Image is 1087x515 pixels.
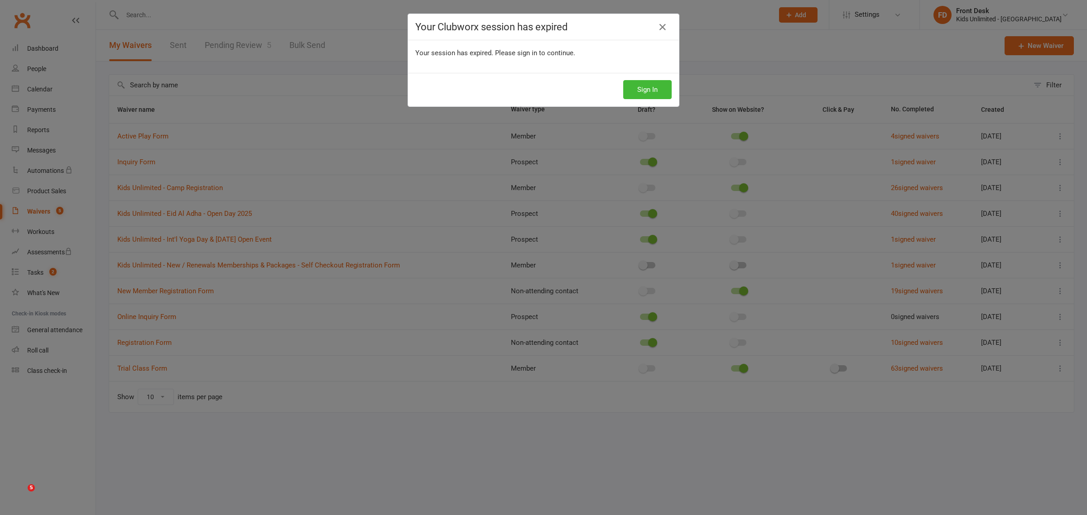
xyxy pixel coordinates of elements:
[28,484,35,491] span: 5
[415,49,575,57] span: Your session has expired. Please sign in to continue.
[415,21,672,33] h4: Your Clubworx session has expired
[623,80,672,99] button: Sign In
[655,20,670,34] a: Close
[9,484,31,506] iframe: Intercom live chat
